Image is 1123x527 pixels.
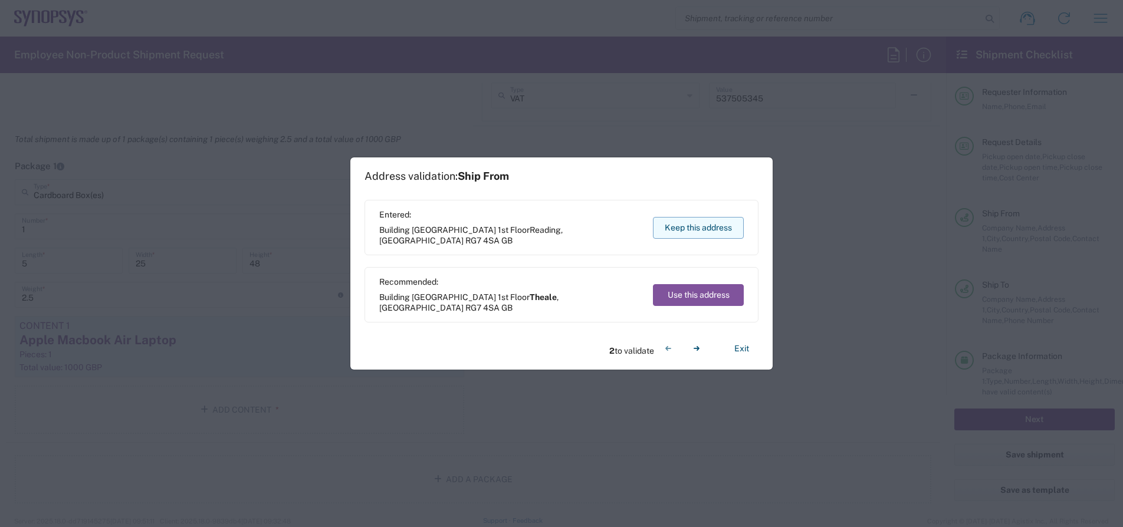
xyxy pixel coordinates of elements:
span: Building [GEOGRAPHIC_DATA] 1st Floor , [379,225,642,246]
span: [GEOGRAPHIC_DATA] [379,303,464,312]
span: Building [GEOGRAPHIC_DATA] 1st Floor , [379,292,642,313]
div: to validate [609,334,711,363]
span: Theale [530,292,557,302]
span: Recommended: [379,276,642,287]
span: [GEOGRAPHIC_DATA] [379,236,464,245]
button: Keep this address [653,217,744,239]
span: RG7 4SA [465,236,500,245]
h1: Address validation: [365,170,509,183]
button: Use this address [653,284,744,306]
span: Entered: [379,209,642,220]
span: Ship From [458,170,509,182]
button: Exit [725,338,758,359]
span: 2 [609,346,615,355]
span: GB [501,303,513,312]
span: Reading [530,225,561,235]
span: GB [501,236,513,245]
span: RG7 4SA [465,303,500,312]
